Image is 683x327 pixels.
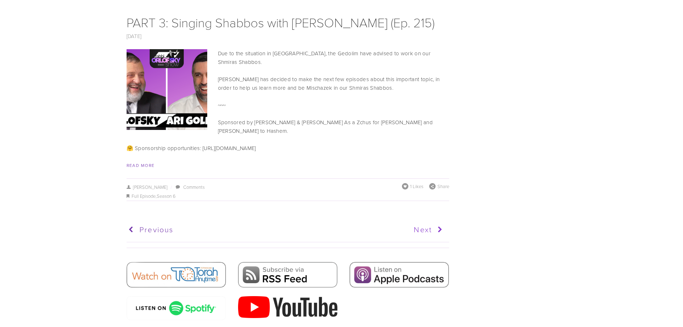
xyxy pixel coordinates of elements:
[127,221,285,239] a: Previous
[157,193,176,199] a: Season 6
[127,49,449,66] p: Due to the situation in [GEOGRAPHIC_DATA], the Gedolim have advised to work on our Shmiras Shabbos.
[238,296,337,318] img: 2000px-YouTube_Logo_2017.svg.png
[350,262,449,288] img: Apple Podcasts.jpg
[127,184,168,190] a: [PERSON_NAME]
[132,193,156,199] a: Full Episode
[238,262,337,288] img: RSS Feed.png
[127,192,449,201] div: ,
[410,183,423,190] span: 1 Likes
[127,13,435,31] a: PART 3: Singing Shabbos with [PERSON_NAME] (Ep. 215)
[287,221,445,239] a: Next
[127,101,449,109] p: ~~~
[127,296,226,320] img: spotify-podcast-badge-wht-grn-660x160.png
[95,49,238,130] img: PART 3: Singing Shabbos with Ari Goldwag (Ep. 215)
[429,183,449,190] div: Share
[127,162,155,168] a: Read More
[127,118,449,135] p: Sponsored by [PERSON_NAME] & [PERSON_NAME] As a Zchus for [PERSON_NAME] and [PERSON_NAME] to Hashem.
[127,144,449,153] p: 🤗 Sponsorship opportunities: [URL][DOMAIN_NAME]
[127,75,449,92] p: [PERSON_NAME] has decided to make the next few episodes about this important topic, in order to h...
[183,184,205,190] a: Comments
[167,184,175,190] span: /
[127,32,142,40] a: [DATE]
